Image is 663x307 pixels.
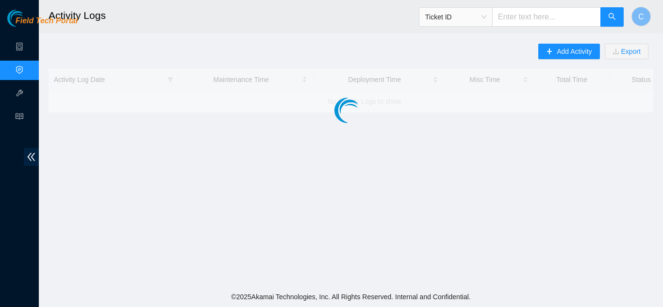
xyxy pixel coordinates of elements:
[608,13,616,22] span: search
[605,44,648,59] button: downloadExport
[7,10,49,27] img: Akamai Technologies
[16,108,23,128] span: read
[39,287,663,307] footer: © 2025 Akamai Technologies, Inc. All Rights Reserved. Internal and Confidential.
[425,10,486,24] span: Ticket ID
[24,148,39,166] span: double-left
[492,7,601,27] input: Enter text here...
[631,7,651,26] button: C
[7,17,78,30] a: Akamai TechnologiesField Tech Portal
[538,44,599,59] button: plusAdd Activity
[546,48,553,56] span: plus
[557,46,592,57] span: Add Activity
[16,16,78,26] span: Field Tech Portal
[638,11,644,23] span: C
[600,7,624,27] button: search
